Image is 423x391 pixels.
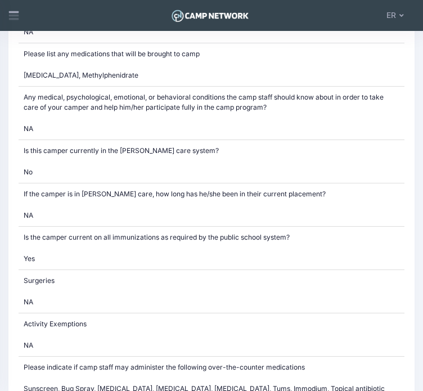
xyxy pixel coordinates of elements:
[19,227,404,248] div: Is the camper current on all immunizations as required by the public school system?
[386,10,396,21] span: ER
[19,140,404,161] div: Is this camper currently in the [PERSON_NAME] care system?
[24,298,33,306] span: NA
[380,3,415,27] button: ER
[24,254,35,263] span: Yes
[19,313,404,335] div: Activity Exemptions
[24,124,33,133] span: NA
[24,341,33,349] span: NA
[170,7,250,24] img: Logo
[19,357,404,378] div: Please indicate if camp staff may administer the following over-the-counter medications
[24,168,33,176] span: No
[19,270,404,291] div: Surgeries
[19,183,404,205] div: If the camper is in [PERSON_NAME] care, how long has he/she been in their current placement?
[5,3,22,27] div: Show aside menu
[24,28,33,36] span: NA
[24,211,33,219] span: NA
[19,87,404,118] div: Any medical, psychological, emotional, or behavioral conditions the camp staff should know about ...
[19,43,404,65] div: Please list any medications that will be brought to camp
[24,71,138,79] span: [MEDICAL_DATA], Methylphenidrate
